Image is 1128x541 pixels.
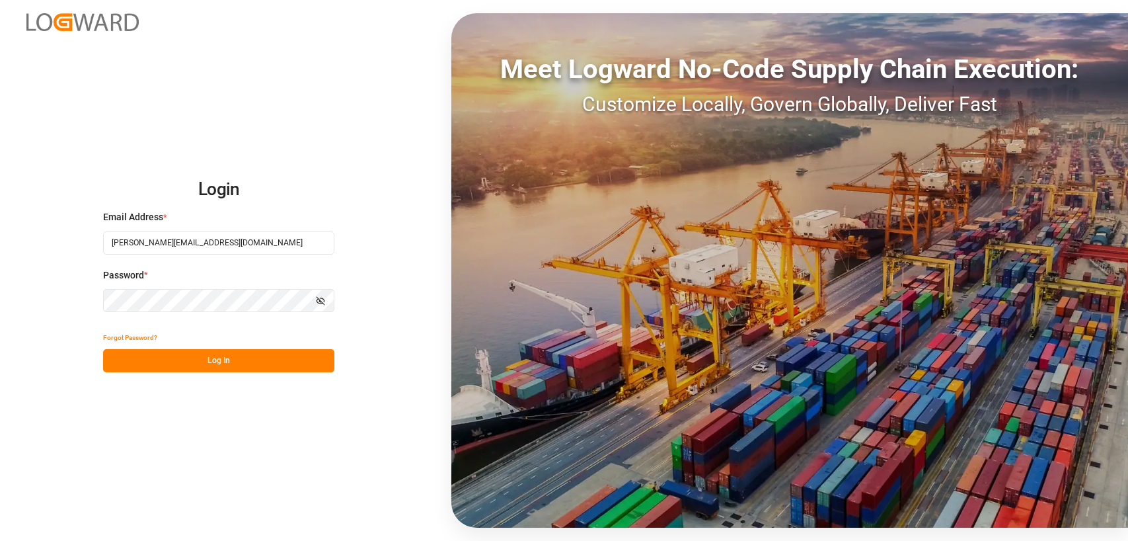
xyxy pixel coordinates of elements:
h2: Login [103,169,334,211]
button: Forgot Password? [103,326,157,349]
span: Password [103,269,144,282]
img: Logward_new_orange.png [26,13,139,31]
button: Log In [103,349,334,372]
input: Enter your email [103,231,334,255]
div: Meet Logward No-Code Supply Chain Execution: [451,50,1128,89]
div: Customize Locally, Govern Globally, Deliver Fast [451,89,1128,119]
span: Email Address [103,210,163,224]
